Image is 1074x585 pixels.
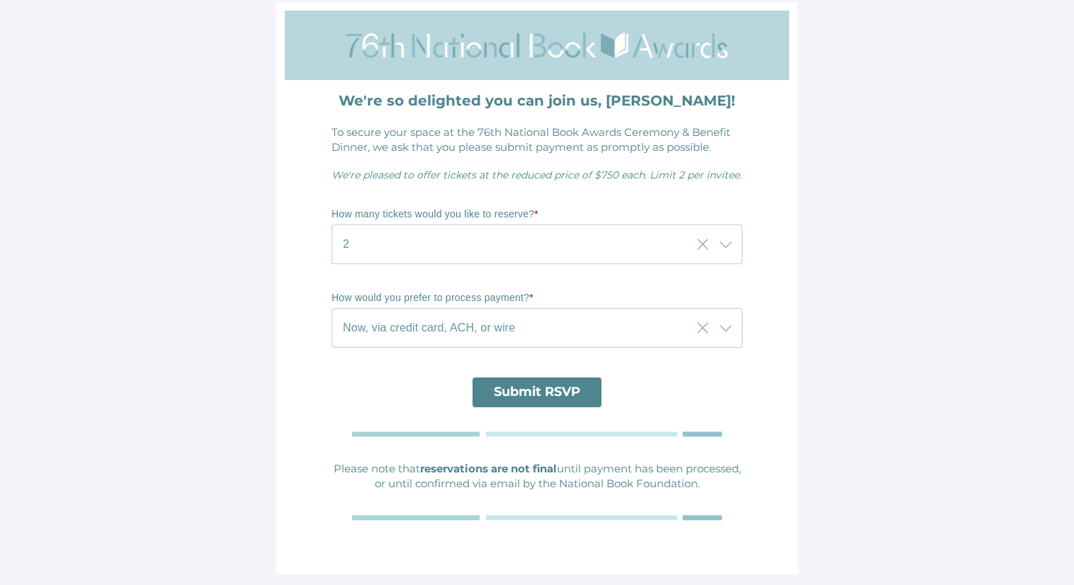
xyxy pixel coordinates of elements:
p: How would you prefer to process payment? [332,291,742,305]
span: Now, via credit card, ACH, or wire [343,319,515,336]
strong: reservations are not final [420,462,557,475]
span: Please note that until payment has been processed, or until confirmed via email by the National B... [334,462,741,490]
a: Submit RSVP [473,377,601,407]
strong: We're so delighted you can join us, [PERSON_NAME]! [339,92,735,109]
span: We're pleased to offer tickets at the reduced price of $750 each. Limit 2 per invitee. [332,169,742,181]
span: To secure your space at the 76th National Book Awards Ceremony & Benefit Dinner, we ask that you ... [332,125,730,154]
span: Submit RSVP [494,384,580,399]
span: 2 [343,236,349,253]
p: How many tickets would you like to reserve? [332,208,742,222]
i: Clear [694,319,711,336]
i: Clear [694,236,711,253]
